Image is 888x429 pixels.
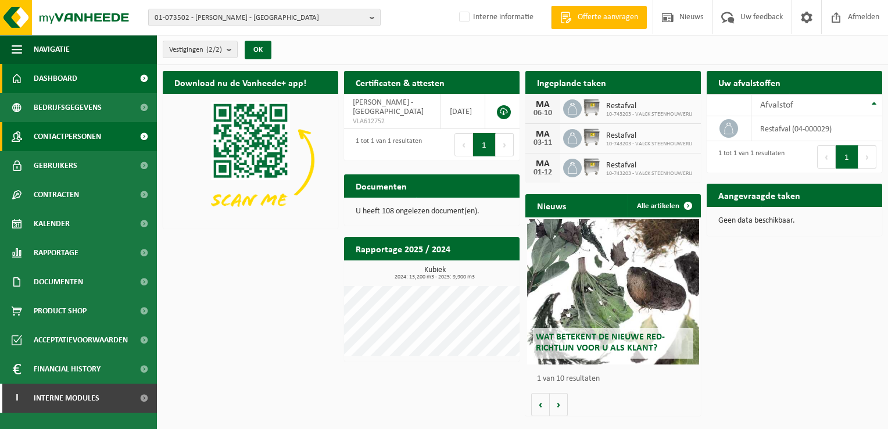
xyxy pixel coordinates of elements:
[34,296,87,326] span: Product Shop
[163,94,338,226] img: Download de VHEPlus App
[606,131,692,141] span: Restafval
[350,132,422,158] div: 1 tot 1 van 1 resultaten
[34,35,70,64] span: Navigatie
[433,260,518,283] a: Bekijk rapportage
[551,6,647,29] a: Offerte aanvragen
[525,194,578,217] h2: Nieuws
[34,209,70,238] span: Kalender
[575,12,641,23] span: Offerte aanvragen
[34,355,101,384] span: Financial History
[163,71,318,94] h2: Download nu de Vanheede+ app!
[473,133,496,156] button: 1
[718,217,871,225] p: Geen data beschikbaar.
[34,326,128,355] span: Acceptatievoorwaarden
[606,170,692,177] span: 10-743203 - VALCK STEENHOUWERIJ
[836,145,858,169] button: 1
[537,375,695,383] p: 1 van 10 resultaten
[531,109,554,117] div: 06-10
[148,9,381,26] button: 01-073502 - [PERSON_NAME] - [GEOGRAPHIC_DATA]
[344,174,418,197] h2: Documenten
[454,133,473,156] button: Previous
[550,393,568,416] button: Volgende
[628,194,700,217] a: Alle artikelen
[582,157,601,177] img: WB-1100-GAL-GY-02
[707,184,812,206] h2: Aangevraagde taken
[34,93,102,122] span: Bedrijfsgegevens
[606,111,692,118] span: 10-743203 - VALCK STEENHOUWERIJ
[34,238,78,267] span: Rapportage
[527,219,699,364] a: Wat betekent de nieuwe RED-richtlijn voor u als klant?
[760,101,793,110] span: Afvalstof
[34,122,101,151] span: Contactpersonen
[606,102,692,111] span: Restafval
[344,71,456,94] h2: Certificaten & attesten
[707,71,792,94] h2: Uw afvalstoffen
[34,180,79,209] span: Contracten
[582,127,601,147] img: WB-1100-GAL-GY-02
[457,9,533,26] label: Interne informatie
[858,145,876,169] button: Next
[350,266,520,280] h3: Kubiek
[34,64,77,93] span: Dashboard
[441,94,485,129] td: [DATE]
[531,139,554,147] div: 03-11
[163,41,238,58] button: Vestigingen(2/2)
[34,384,99,413] span: Interne modules
[353,98,424,116] span: [PERSON_NAME] - [GEOGRAPHIC_DATA]
[525,71,618,94] h2: Ingeplande taken
[582,98,601,117] img: WB-1100-GAL-GY-02
[531,393,550,416] button: Vorige
[496,133,514,156] button: Next
[531,159,554,169] div: MA
[353,117,432,126] span: VLA612752
[34,267,83,296] span: Documenten
[536,333,665,353] span: Wat betekent de nieuwe RED-richtlijn voor u als klant?
[155,9,365,27] span: 01-073502 - [PERSON_NAME] - [GEOGRAPHIC_DATA]
[356,208,508,216] p: U heeft 108 ongelezen document(en).
[817,145,836,169] button: Previous
[531,130,554,139] div: MA
[606,161,692,170] span: Restafval
[344,237,462,260] h2: Rapportage 2025 / 2024
[350,274,520,280] span: 2024: 13,200 m3 - 2025: 9,900 m3
[12,384,22,413] span: I
[606,141,692,148] span: 10-743203 - VALCK STEENHOUWERIJ
[245,41,271,59] button: OK
[531,169,554,177] div: 01-12
[712,144,785,170] div: 1 tot 1 van 1 resultaten
[206,46,222,53] count: (2/2)
[169,41,222,59] span: Vestigingen
[34,151,77,180] span: Gebruikers
[531,100,554,109] div: MA
[751,116,882,141] td: restafval (04-000029)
